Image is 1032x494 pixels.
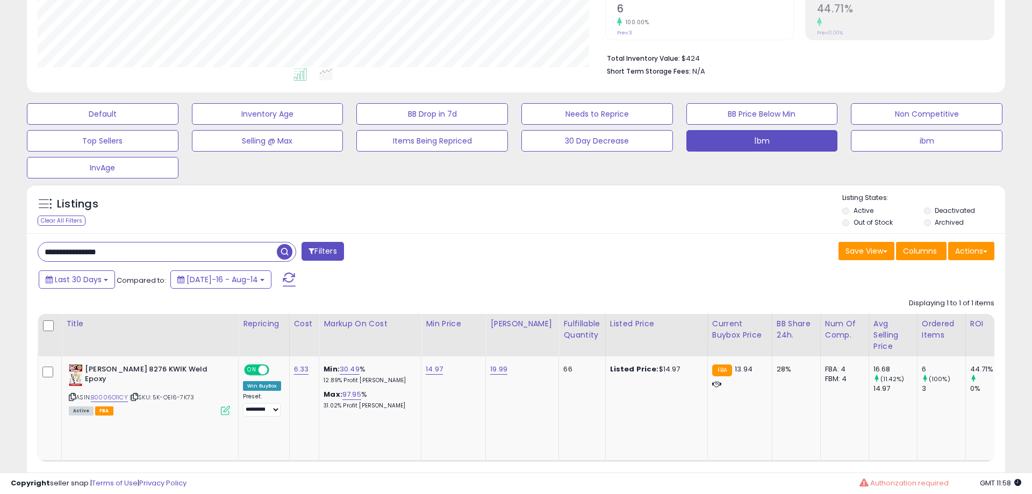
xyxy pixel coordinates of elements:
[712,318,768,341] div: Current Buybox Price
[825,318,864,341] div: Num of Comp.
[970,364,1014,374] div: 44.71%
[342,389,361,400] a: 97.95
[851,130,1002,152] button: ibm
[69,406,94,416] span: All listings currently available for purchase on Amazon
[11,478,187,489] div: seller snap | |
[69,364,230,414] div: ASIN:
[873,318,913,352] div: Avg Selling Price
[607,67,691,76] b: Short Term Storage Fees:
[170,270,271,289] button: [DATE]-16 - Aug-14
[851,103,1002,125] button: Non Competitive
[192,103,343,125] button: Inventory Age
[610,364,699,374] div: $14.97
[842,193,1005,203] p: Listing States:
[686,103,838,125] button: BB Price Below Min
[521,103,673,125] button: Needs to Reprice
[935,218,964,227] label: Archived
[607,54,680,63] b: Total Inventory Value:
[324,318,417,330] div: Markup on Cost
[873,384,917,393] div: 14.97
[55,274,102,285] span: Last 30 Days
[903,246,937,256] span: Columns
[91,393,128,402] a: B0006O1ICY
[294,318,315,330] div: Cost
[870,478,949,488] span: Authorization required
[825,374,861,384] div: FBM: 4
[563,364,597,374] div: 66
[27,130,178,152] button: Top Sellers
[27,157,178,178] button: InvAge
[617,30,632,36] small: Prev: 3
[622,18,649,26] small: 100.00%
[735,364,752,374] span: 13.94
[817,30,843,36] small: Prev: 0.00%
[324,389,342,399] b: Max:
[970,318,1009,330] div: ROI
[187,274,258,285] span: [DATE]-16 - Aug-14
[69,364,82,386] img: 51riA9AaNPL._SL40_.jpg
[563,318,600,341] div: Fulfillable Quantity
[139,478,187,488] a: Privacy Policy
[922,318,961,341] div: Ordered Items
[324,402,413,410] p: 31.02% Profit [PERSON_NAME]
[948,242,994,260] button: Actions
[85,364,216,387] b: [PERSON_NAME] 8276 KWIK Weld Epoxy
[838,242,894,260] button: Save View
[970,384,1014,393] div: 0%
[854,218,893,227] label: Out of Stock
[117,275,166,285] span: Compared to:
[95,406,113,416] span: FBA
[268,365,285,374] span: OFF
[243,381,281,391] div: Win BuyBox
[319,314,421,356] th: The percentage added to the cost of goods (COGS) that forms the calculator for Min & Max prices.
[324,377,413,384] p: 12.89% Profit [PERSON_NAME]
[356,130,508,152] button: Items Being Repriced
[490,318,554,330] div: [PERSON_NAME]
[245,365,259,374] span: ON
[27,103,178,125] button: Default
[11,478,50,488] strong: Copyright
[426,364,443,375] a: 14.97
[896,242,947,260] button: Columns
[324,390,413,410] div: %
[777,364,812,374] div: 28%
[610,364,659,374] b: Listed Price:
[340,364,360,375] a: 30.49
[610,318,703,330] div: Listed Price
[777,318,816,341] div: BB Share 24h.
[38,216,85,226] div: Clear All Filters
[243,393,281,417] div: Preset:
[39,270,115,289] button: Last 30 Days
[880,375,904,383] small: (11.42%)
[922,384,965,393] div: 3
[324,364,340,374] b: Min:
[57,197,98,212] h5: Listings
[935,206,975,215] label: Deactivated
[192,130,343,152] button: Selling @ Max
[692,66,705,76] span: N/A
[92,478,138,488] a: Terms of Use
[66,318,234,330] div: Title
[490,364,507,375] a: 19.99
[854,206,873,215] label: Active
[712,364,732,376] small: FBA
[521,130,673,152] button: 30 Day Decrease
[294,364,309,375] a: 6.33
[909,298,994,309] div: Displaying 1 to 1 of 1 items
[825,364,861,374] div: FBA: 4
[130,393,194,402] span: | SKU: 5K-OEI6-7K73
[356,103,508,125] button: BB Drop in 7d
[922,364,965,374] div: 6
[929,375,950,383] small: (100%)
[980,478,1021,488] span: 2025-09-14 11:58 GMT
[686,130,838,152] button: İbm
[607,51,986,64] li: $424
[617,3,794,17] h2: 6
[817,3,994,17] h2: 44.71%
[243,318,285,330] div: Repricing
[426,318,481,330] div: Min Price
[324,364,413,384] div: %
[302,242,343,261] button: Filters
[873,364,917,374] div: 16.68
